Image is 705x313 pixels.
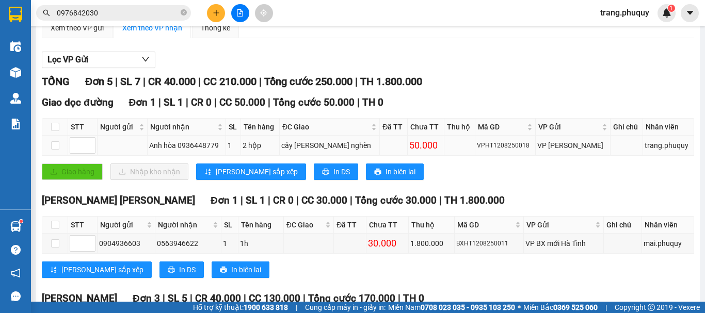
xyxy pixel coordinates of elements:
button: printerIn DS [159,261,204,278]
button: sort-ascending[PERSON_NAME] sắp xếp [196,163,306,180]
th: Đã TT [334,217,366,234]
th: Chưa TT [408,119,444,136]
span: In biên lai [386,166,415,177]
td: VP Hà Huy Tập [536,136,611,156]
th: Đã TT [380,119,408,136]
span: Tổng cước 250.000 [264,75,352,88]
span: Đơn 5 [85,75,113,88]
span: | [143,75,146,88]
div: Xem theo VP gửi [51,22,104,34]
th: Thu hộ [409,217,455,234]
span: | [163,292,165,304]
sup: 1 [20,220,23,223]
span: CC 50.000 [219,96,265,108]
span: aim [260,9,267,17]
span: Người gửi [100,219,145,230]
span: caret-down [685,8,695,18]
div: Xem theo VP nhận [122,22,182,34]
img: warehouse-icon [10,41,21,52]
div: Thống kê [201,22,230,34]
span: [PERSON_NAME] [PERSON_NAME] [42,194,195,206]
span: Lọc VP Gửi [47,53,88,66]
button: uploadGiao hàng [42,163,103,180]
span: sort-ascending [204,168,212,176]
span: Người nhận [158,219,210,230]
span: message [11,291,21,301]
span: | [439,194,442,206]
span: notification [11,268,21,278]
span: 1 [669,5,673,12]
span: close-circle [181,8,187,18]
span: CR 0 [273,194,294,206]
div: BXHT1208250011 [456,239,522,249]
div: 1.800.000 [410,238,453,249]
button: plus [207,4,225,22]
span: Tổng cước 170.000 [308,292,395,304]
span: Đơn 3 [133,292,160,304]
span: Miền Nam [388,302,515,313]
span: | [244,292,246,304]
span: Tổng cước 50.000 [273,96,355,108]
span: | [158,96,161,108]
span: file-add [236,9,244,17]
sup: 1 [668,5,675,12]
span: | [296,194,299,206]
th: SL [221,217,239,234]
span: VP Gửi [526,219,593,230]
span: | [398,292,400,304]
span: close-circle [181,9,187,15]
span: | [350,194,352,206]
span: Miền Bắc [523,302,598,313]
span: Cung cấp máy in - giấy in: [305,302,386,313]
span: | [186,96,188,108]
img: warehouse-icon [10,221,21,232]
div: 1h [240,238,281,249]
span: CR 40.000 [148,75,196,88]
th: SL [226,119,241,136]
span: search [43,9,50,17]
div: 1 [223,238,237,249]
span: | [259,75,262,88]
span: CR 0 [191,96,212,108]
span: printer [374,168,381,176]
span: printer [322,168,329,176]
td: BXHT1208250011 [455,234,524,254]
span: Người gửi [100,121,137,133]
th: Tên hàng [238,217,283,234]
span: [PERSON_NAME] [42,292,117,304]
div: 0563946622 [157,238,219,249]
strong: 0708 023 035 - 0935 103 250 [421,303,515,311]
span: Người nhận [150,121,215,133]
img: warehouse-icon [10,67,21,78]
button: Lọc VP Gửi [42,52,155,68]
span: Tổng cước 30.000 [355,194,437,206]
button: file-add [231,4,249,22]
button: sort-ascending[PERSON_NAME] sắp xếp [42,261,152,278]
span: | [303,292,306,304]
div: mai.phuquy [644,238,692,249]
span: ĐC Giao [282,121,369,133]
img: logo-vxr [9,7,22,22]
span: | [190,292,193,304]
span: Đơn 1 [129,96,156,108]
span: TH 1.800.000 [360,75,422,88]
div: 0904936603 [99,238,153,249]
div: 2 hộp [243,140,278,151]
button: caret-down [681,4,699,22]
th: Ghi chú [611,119,643,136]
span: CC 130.000 [249,292,300,304]
th: STT [68,217,98,234]
div: trang.phuquy [645,140,692,151]
th: Nhân viên [643,119,694,136]
span: SL 1 [164,96,183,108]
span: copyright [648,304,655,311]
span: ⚪️ [518,305,521,309]
button: downloadNhập kho nhận [110,163,188,180]
span: trang.phuquy [592,6,658,19]
button: printerIn DS [314,163,358,180]
th: Chưa TT [366,217,409,234]
strong: 1900 633 818 [244,303,288,311]
input: Tìm tên, số ĐT hoặc mã đơn [57,7,179,19]
span: | [268,96,270,108]
strong: 0369 525 060 [553,303,598,311]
